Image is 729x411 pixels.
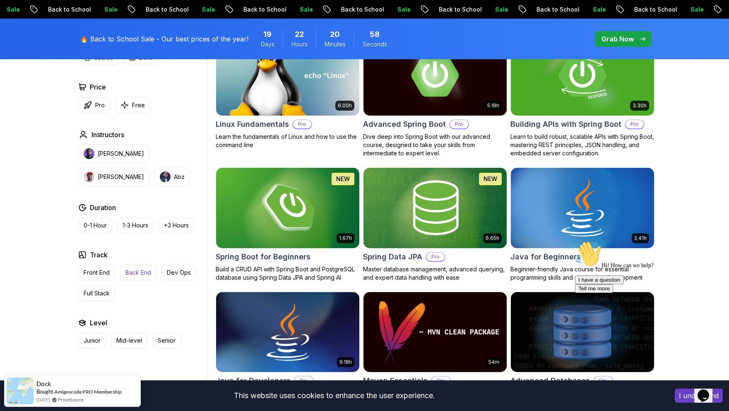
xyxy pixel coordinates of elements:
button: Full Stack [78,285,115,301]
span: Hi! How can we help? [3,25,82,31]
p: Beginner-friendly Java course for essential programming skills and application development [510,265,654,282]
iframe: chat widget [572,237,721,374]
span: Minutes [325,40,346,48]
p: Build a CRUD API with Spring Boot and PostgreSQL database using Spring Data JPA and Spring AI [216,265,360,282]
span: 22 Hours [295,29,304,40]
p: Sale [292,5,318,14]
p: Learn the fundamentals of Linux and how to use the command line [216,133,360,149]
p: 54m [488,359,499,365]
a: Linux Fundamentals card6.00hLinux FundamentalsProLearn the fundamentals of Linux and how to use t... [216,35,360,149]
p: Master database management, advanced querying, and expert data handling with ease [363,265,507,282]
p: Back to School [529,5,585,14]
img: Java for Beginners card [511,168,654,248]
p: 2.41h [634,235,647,242]
a: Maven Essentials card54mMaven EssentialsProLearn how to use Maven to build and manage your Java p... [363,292,507,406]
a: Amigoscode PRO Membership [54,389,122,395]
span: Days [261,40,274,48]
button: 0-1 Hour [78,218,112,233]
img: provesource social proof notification image [7,377,34,404]
span: 58 Seconds [370,29,380,40]
h2: Java for Developers [216,375,291,387]
p: [PERSON_NAME] [98,150,144,158]
img: Building APIs with Spring Boot card [511,35,654,116]
p: +3 Hours [164,221,189,230]
h2: Duration [90,203,116,213]
h2: Level [90,318,107,328]
p: Back to School [431,5,487,14]
button: Pro [78,97,110,113]
p: [PERSON_NAME] [98,173,144,181]
p: 5.18h [487,102,499,109]
span: Bought [36,388,53,395]
button: Free [115,97,150,113]
a: Spring Data JPA card6.65hNEWSpring Data JPAProMaster database management, advanced querying, and ... [363,167,507,282]
img: :wave: [3,3,30,30]
p: NEW [484,175,497,183]
span: [DATE] [36,396,50,403]
p: Abz [174,173,185,181]
a: Java for Developers card9.18hJava for DevelopersProLearn advanced Java concepts to build scalable... [216,292,360,406]
p: Pro [432,377,450,385]
button: Accept cookies [675,389,723,403]
img: instructor img [160,172,171,182]
p: Junior [84,336,101,345]
p: Mid-level [116,336,142,345]
h2: Advanced Databases [510,375,590,387]
h2: Instructors [91,130,124,140]
p: Back End [125,268,151,277]
p: 6.65h [486,235,499,242]
span: Dock [36,380,51,387]
p: 🔥 Back to School Sale - Our best prices of the year! [80,34,248,44]
button: Senior [152,333,181,348]
img: instructor img [84,148,94,159]
div: 👋Hi! How can we help?I have a questionTell me more [3,3,152,56]
p: 1.67h [339,235,352,242]
p: Back to School [236,5,292,14]
span: Seconds [363,40,387,48]
button: 1-3 Hours [117,218,154,233]
p: Back to School [333,5,390,14]
img: Spring Data JPA card [363,168,507,248]
p: Back to School [40,5,96,14]
img: Advanced Spring Boot card [363,35,507,116]
p: Full Stack [84,289,110,297]
p: Pro [594,377,612,385]
p: Sale [683,5,709,14]
button: Tell me more [3,47,41,56]
button: instructor imgAbz [154,168,190,186]
iframe: chat widget [694,378,721,403]
button: Back End [120,265,156,280]
p: Dev Ops [167,268,191,277]
p: Sale [585,5,611,14]
a: Building APIs with Spring Boot card3.30hBuilding APIs with Spring BootProLearn to build robust, s... [510,35,654,157]
h2: Track [90,250,108,260]
p: 0-1 Hour [84,221,107,230]
p: Back to School [138,5,194,14]
p: Pro [95,101,105,109]
p: Senior [158,336,176,345]
p: Pro [293,120,311,128]
img: Spring Boot for Beginners card [216,168,359,248]
p: 1-3 Hours [123,221,148,230]
h2: Advanced Spring Boot [363,118,446,130]
p: Pro [295,377,313,385]
p: Sale [390,5,416,14]
img: instructor img [84,172,94,182]
h2: Spring Boot for Beginners [216,251,310,263]
p: Free [132,101,145,109]
p: Sale [194,5,221,14]
button: Dev Ops [161,265,196,280]
span: 19 Days [263,29,272,40]
p: 9.18h [339,359,352,365]
a: ProveSource [58,396,84,403]
p: Learn to build robust, scalable APIs with Spring Boot, mastering REST principles, JSON handling, ... [510,133,654,157]
img: Advanced Databases card [511,292,654,372]
h2: Java for Beginners [510,251,581,263]
p: Dive deep into Spring Boot with our advanced course, designed to take your skills from intermedia... [363,133,507,157]
h2: Building APIs with Spring Boot [510,118,621,130]
p: Pro [626,120,644,128]
button: Mid-level [111,333,147,348]
h2: Maven Essentials [363,375,428,387]
p: Front End [84,268,110,277]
